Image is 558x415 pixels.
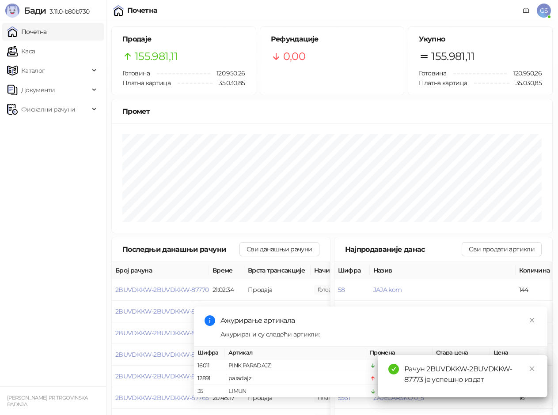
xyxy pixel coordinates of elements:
[519,4,533,18] a: Документација
[516,279,555,301] td: 144
[115,394,209,402] button: 2BUVDKKW-2BUVDKKW-87765
[404,364,537,385] div: Рачун 2BUVDKKW-2BUVDKKW-87773 је успешно издат
[115,286,209,294] button: 2BUVDKKW-2BUVDKKW-87770
[21,81,55,99] span: Документи
[135,48,178,65] span: 155.981,11
[112,262,209,279] th: Број рачуна
[122,69,150,77] span: Готовина
[7,23,47,41] a: Почетна
[7,42,35,60] a: Каса
[419,69,446,77] span: Готовина
[115,329,209,337] button: 2BUVDKKW-2BUVDKKW-87768
[509,78,542,88] span: 35.030,85
[462,242,542,256] button: Сви продати артикли
[537,4,551,18] span: GS
[194,347,225,359] th: Шифра
[220,315,537,326] div: Ажурирање артикала
[373,286,402,294] button: JAJA kom
[311,262,399,279] th: Начини плаћања
[122,34,245,45] h5: Продаје
[205,315,215,326] span: info-circle
[225,347,366,359] th: Артикал
[527,315,537,325] a: Close
[209,301,244,322] td: 21:00:33
[122,79,171,87] span: Платна картица
[334,262,370,279] th: Шифра
[283,48,305,65] span: 0,00
[366,347,433,359] th: Промена
[314,285,344,295] span: 231,00
[529,317,535,323] span: close
[122,106,542,117] div: Промет
[7,395,88,408] small: [PERSON_NAME] PR TRGOVINSKA RADNJA
[225,385,366,398] td: LIMUN
[244,301,311,322] td: Продаја
[338,286,345,294] button: 58
[529,366,535,372] span: close
[21,62,45,79] span: Каталог
[516,262,555,279] th: Количина
[244,279,311,301] td: Продаја
[225,359,366,372] td: PINK PARADAJZ
[46,7,89,15] span: 3.11.0-b80b730
[244,262,311,279] th: Врста трансакције
[419,79,467,87] span: Платна картица
[431,48,474,65] span: 155.981,11
[271,34,394,45] h5: Рефундације
[433,347,490,359] th: Стара цена
[209,262,244,279] th: Време
[194,359,225,372] td: 16011
[115,372,209,380] button: 2BUVDKKW-2BUVDKKW-87766
[419,34,542,45] h5: Укупно
[388,364,399,374] span: check-circle
[5,4,19,18] img: Logo
[210,68,245,78] span: 120.950,26
[115,307,209,315] button: 2BUVDKKW-2BUVDKKW-87769
[239,242,319,256] button: Сви данашњи рачуни
[213,78,245,88] span: 35.030,85
[194,372,225,385] td: 12891
[122,244,239,255] div: Последњи данашњи рачуни
[115,351,209,359] button: 2BUVDKKW-2BUVDKKW-87767
[225,372,366,385] td: paradajz
[209,279,244,301] td: 21:02:34
[345,244,462,255] div: Најпродаваније данас
[21,101,75,118] span: Фискални рачуни
[507,68,542,78] span: 120.950,26
[220,329,537,339] div: Ажурирани су следећи артикли:
[194,385,225,398] td: 35
[24,5,46,16] span: Бади
[127,7,158,14] div: Почетна
[527,364,537,374] a: Close
[516,301,555,322] td: 29
[370,262,516,279] th: Назив
[490,347,547,359] th: Цена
